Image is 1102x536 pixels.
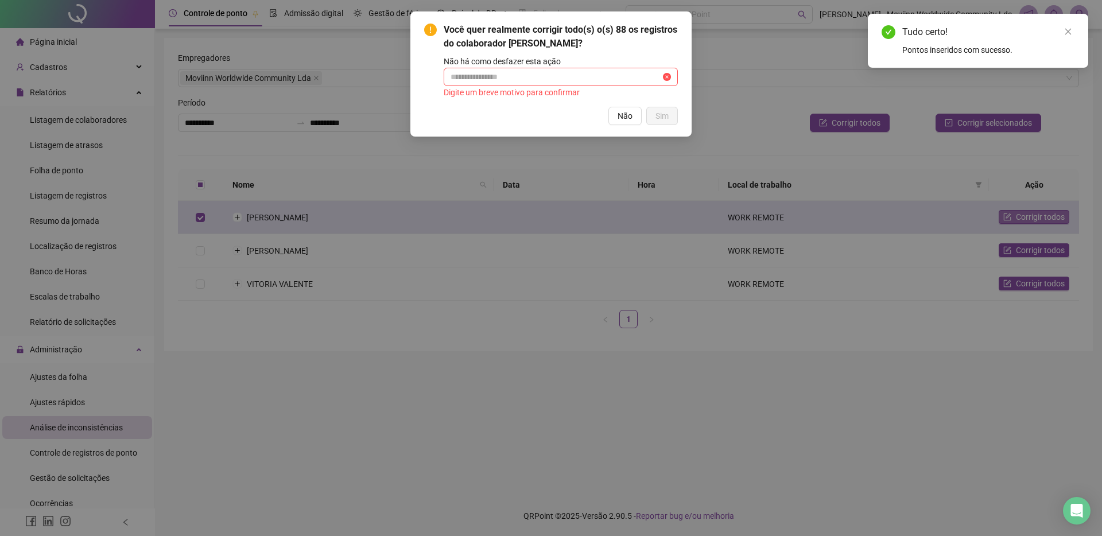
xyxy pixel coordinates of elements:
[618,110,633,122] span: Não
[608,107,642,125] button: Não
[646,107,678,125] button: Sim
[444,23,678,51] span: Você quer realmente corrigir todo(s) o(s) 88 os registros do colaborador [PERSON_NAME]?
[1062,25,1074,38] a: Close
[444,55,678,100] form: Não há como desfazer esta ação
[902,44,1074,56] div: Pontos inseridos com sucesso.
[424,24,437,36] span: exclamation-circle
[444,86,678,99] div: Digite um breve motivo para confirmar
[1063,497,1091,525] div: Open Intercom Messenger
[1064,28,1072,36] span: close
[882,25,895,39] span: check-circle
[902,25,1074,39] div: Tudo certo!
